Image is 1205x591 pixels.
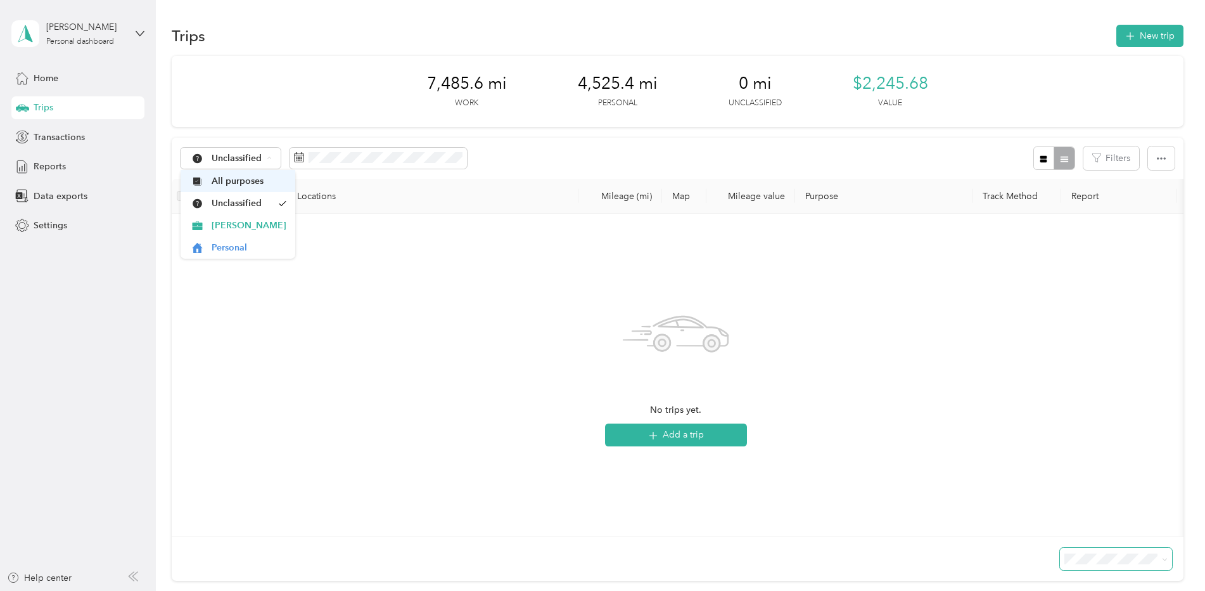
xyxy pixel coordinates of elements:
div: Personal dashboard [46,38,114,46]
span: 0 mi [739,74,772,94]
span: 7,485.6 mi [427,74,507,94]
p: Personal [598,98,637,109]
span: Unclassified [212,154,262,163]
span: 4,525.4 mi [578,74,658,94]
th: Map [662,179,706,214]
th: Track Method [972,179,1061,214]
th: Locations [287,179,578,214]
span: [PERSON_NAME] [212,219,286,232]
p: Work [455,98,478,109]
th: Mileage value [706,179,795,214]
span: No trips yet. [650,403,701,417]
span: Personal [212,241,286,254]
button: Help center [7,571,72,585]
th: Purpose [795,179,972,214]
span: $2,245.68 [853,74,928,94]
div: [PERSON_NAME] [46,20,125,34]
span: All purposes [212,174,286,188]
h1: Trips [172,29,205,42]
span: Reports [34,160,66,173]
p: Value [878,98,902,109]
button: Filters [1083,146,1139,170]
span: Settings [34,219,67,232]
span: Data exports [34,190,87,203]
span: Transactions [34,131,85,144]
button: Add a trip [605,424,747,446]
th: Mileage (mi) [578,179,662,214]
span: Trips [34,101,53,114]
iframe: Everlance-gr Chat Button Frame [1134,520,1205,591]
span: Unclassified [212,197,273,210]
th: Report [1061,179,1176,214]
span: Home [34,72,58,85]
button: New trip [1116,25,1183,47]
p: Unclassified [729,98,782,109]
